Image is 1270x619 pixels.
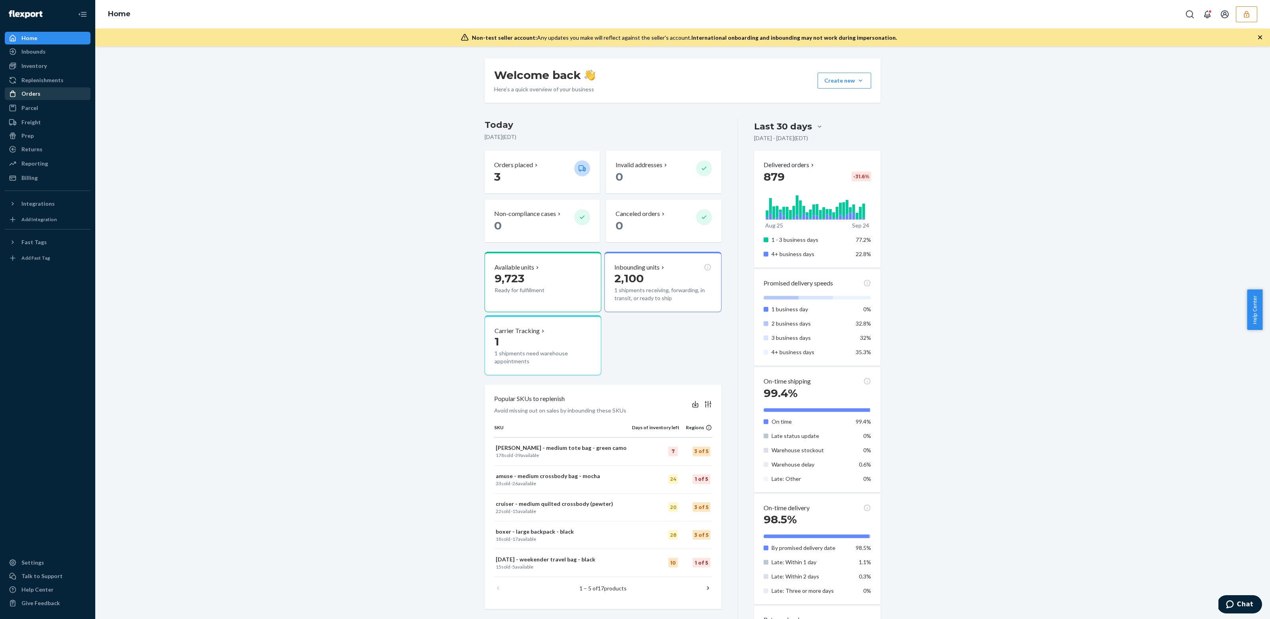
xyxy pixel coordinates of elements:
[21,200,55,208] div: Integrations
[496,472,630,480] p: amuse - medium crossbody bag - mocha
[614,272,644,285] span: 2,100
[496,536,630,542] p: sold · available
[5,172,90,184] a: Billing
[668,474,678,484] div: 24
[604,252,721,312] button: Inbounding units2,1001 shipments receiving, forwarding, in transit, or ready to ship
[21,160,48,168] div: Reporting
[679,424,712,431] div: Regions
[616,170,623,183] span: 0
[496,536,501,542] span: 18
[515,452,521,458] span: 39
[856,251,871,257] span: 22.8%
[494,394,565,403] p: Popular SKUs to replenish
[693,558,710,567] div: 1 of 5
[616,160,662,170] p: Invalid addresses
[485,133,722,141] p: [DATE] ( EDT )
[495,349,591,365] p: 1 shipments need warehouse appointments
[5,116,90,129] a: Freight
[496,555,630,563] p: [DATE] - weekender travel bag - black
[494,209,556,218] p: Non-compliance cases
[5,143,90,156] a: Returns
[616,209,660,218] p: Canceled orders
[584,69,595,81] img: hand-wave emoji
[772,334,850,342] p: 3 business days
[495,286,568,294] p: Ready for fulfillment
[21,118,41,126] div: Freight
[772,418,850,426] p: On time
[21,238,47,246] div: Fast Tags
[485,119,722,131] h3: Today
[856,349,871,355] span: 35.3%
[496,508,501,514] span: 22
[614,263,660,272] p: Inbounding units
[485,252,601,312] button: Available units9,723Ready for fulfillment
[21,174,38,182] div: Billing
[21,559,44,567] div: Settings
[21,216,57,223] div: Add Integration
[495,263,534,272] p: Available units
[5,157,90,170] a: Reporting
[754,134,808,142] p: [DATE] - [DATE] ( EDT )
[614,286,711,302] p: 1 shipments receiving, forwarding, in transit, or ready to ship
[5,60,90,72] a: Inventory
[1182,6,1198,22] button: Open Search Box
[495,272,524,285] span: 9,723
[494,424,632,438] th: SKU
[5,570,90,582] button: Talk to Support
[764,170,785,183] span: 879
[859,559,871,565] span: 1.1%
[772,558,850,566] p: Late: Within 1 day
[859,461,871,468] span: 0.6%
[1199,6,1215,22] button: Open notifications
[21,586,54,594] div: Help Center
[21,599,60,607] div: Give Feedback
[754,120,812,133] div: Last 30 days
[495,335,499,348] span: 1
[772,446,850,454] p: Warehouse stockout
[1247,289,1262,330] span: Help Center
[863,432,871,439] span: 0%
[494,219,502,232] span: 0
[5,87,90,100] a: Orders
[606,200,721,242] button: Canceled orders 0
[21,90,40,98] div: Orders
[859,573,871,580] span: 0.3%
[668,502,678,512] div: 20
[1217,6,1233,22] button: Open account menu
[606,151,721,193] button: Invalid addresses 0
[856,418,871,425] span: 99.4%
[485,315,601,376] button: Carrier Tracking11 shipments need warehouse appointments
[5,236,90,249] button: Fast Tags
[863,447,871,453] span: 0%
[5,197,90,210] button: Integrations
[691,34,897,41] span: International onboarding and inbounding may not work during impersonation.
[772,236,850,244] p: 1 - 3 business days
[772,587,850,595] p: Late: Three or more days
[772,544,850,552] p: By promised delivery date
[21,62,47,70] div: Inventory
[21,132,34,140] div: Prep
[693,502,710,512] div: 3 of 5
[496,528,630,536] p: boxer - large backpack - black
[5,102,90,114] a: Parcel
[21,572,63,580] div: Talk to Support
[616,219,623,232] span: 0
[9,10,42,18] img: Flexport logo
[668,558,678,567] div: 10
[494,160,533,170] p: Orders placed
[21,255,50,261] div: Add Fast Tag
[5,583,90,596] a: Help Center
[764,160,816,170] button: Delivered orders
[5,556,90,569] a: Settings
[496,452,630,459] p: sold · available
[5,32,90,44] a: Home
[494,407,626,415] p: Avoid missing out on sales by inbounding these SKUs
[21,48,46,56] div: Inbounds
[772,320,850,328] p: 2 business days
[863,587,871,594] span: 0%
[496,564,501,570] span: 15
[772,573,850,580] p: Late: Within 2 days
[496,444,630,452] p: [PERSON_NAME] - medium tote bag - green camo
[21,104,38,112] div: Parcel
